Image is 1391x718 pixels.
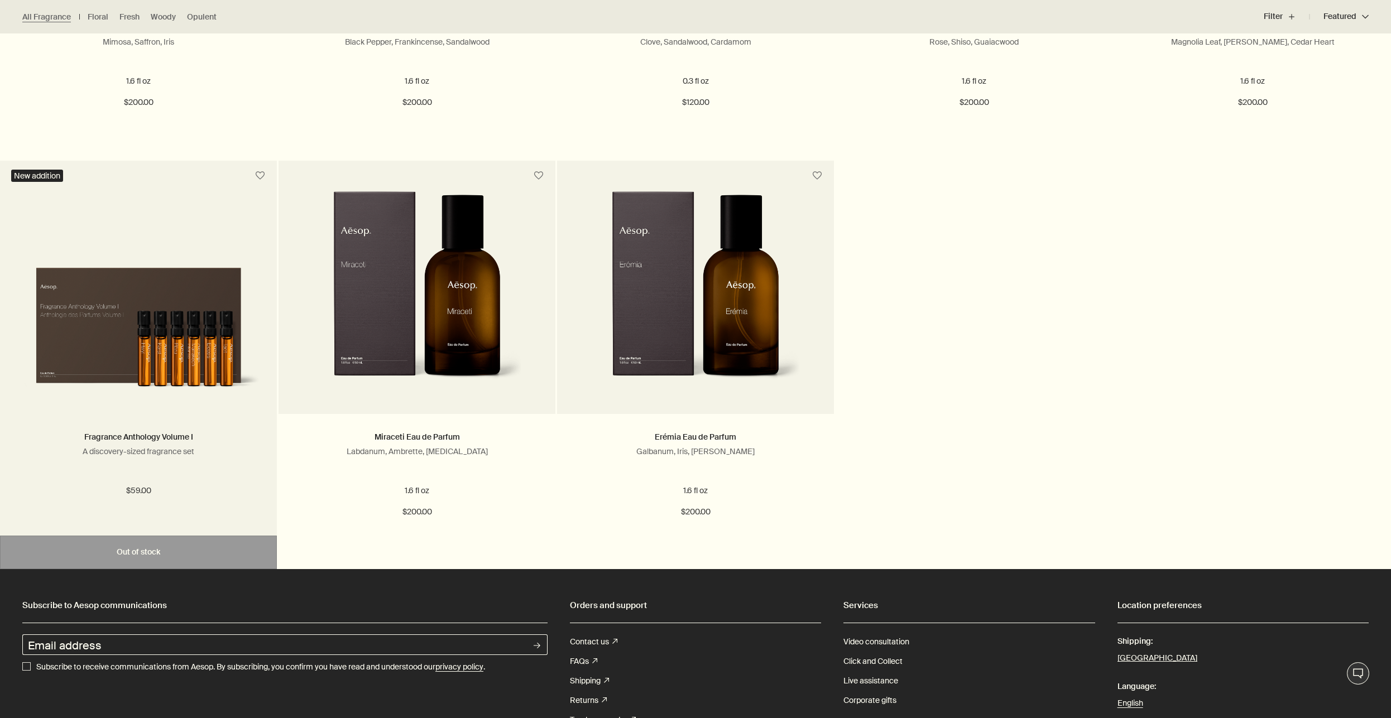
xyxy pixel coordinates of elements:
a: Aesop Fragrance Eremia Eau de Parfum in amber glass bottle with outer carton [557,191,834,414]
span: Shipping: [1117,632,1369,651]
a: Video consultation [843,632,909,652]
input: Email address [22,634,527,655]
div: New addition [11,170,63,182]
span: $59.00 [126,484,151,498]
img: Miraceti Eau de Parfume in amber bottle, next to cardboard carton. [311,191,523,397]
h2: Location preferences [1117,597,1369,614]
p: A discovery-sized fragrance set [17,446,260,456]
h2: Subscribe to Aesop communications [22,597,548,614]
a: Click and Collect [843,652,903,671]
button: [GEOGRAPHIC_DATA] [1117,651,1197,666]
button: Save to cabinet [807,166,827,186]
span: $200.00 [402,505,432,519]
span: $200.00 [681,505,711,519]
a: Erémia Eau de Parfum [655,432,736,442]
span: $200.00 [960,96,989,109]
h2: Services [843,597,1095,614]
button: Filter [1264,3,1310,30]
a: Fragrance Anthology Volume I [84,432,193,442]
button: Featured [1310,3,1369,30]
a: Fresh [119,12,140,22]
a: privacy policy [435,661,483,674]
p: Rose, Shiso, Guaiacwood [852,37,1096,47]
span: $200.00 [402,96,432,109]
h2: Orders and support [570,597,821,614]
a: Opulent [187,12,217,22]
button: Save to cabinet [250,166,270,186]
a: Live assistance [843,671,898,691]
button: Live Assistance [1347,662,1369,685]
p: Clove, Sandalwood, Cardamom [574,37,817,47]
button: Save to cabinet [529,166,549,186]
span: $120.00 [682,96,709,109]
img: Aesop Fragrance Eremia Eau de Parfum in amber glass bottle with outer carton [590,191,802,397]
a: Floral [88,12,108,22]
p: Subscribe to receive communications from Aesop. By subscribing, you confirm you have read and und... [36,661,485,674]
a: Shipping [570,671,609,691]
img: Six small vials of fragrance housed in a paper pulp carton with a decorative sleeve. [17,250,260,398]
span: $200.00 [124,96,154,109]
a: Corporate gifts [843,691,896,710]
a: All Fragrance [22,12,71,22]
a: Miraceti Eau de Parfume in amber bottle, next to cardboard carton. [279,191,555,414]
span: Language: [1117,677,1369,696]
a: Miraceti Eau de Parfum [375,432,460,442]
a: Contact us [570,632,617,652]
a: Returns [570,691,607,710]
u: privacy policy [435,662,483,672]
a: FAQs [570,652,597,671]
p: Black Pepper, Frankincense, Sandalwood [295,37,539,47]
span: $200.00 [1238,96,1268,109]
p: Galbanum, Iris, [PERSON_NAME] [574,446,817,456]
p: Magnolia Leaf, [PERSON_NAME], Cedar Heart [1131,37,1374,47]
p: Mimosa, Saffron, Iris [17,37,260,47]
p: Labdanum, Ambrette, [MEDICAL_DATA] [295,446,539,456]
a: English [1117,696,1369,710]
a: Woody [151,12,176,22]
